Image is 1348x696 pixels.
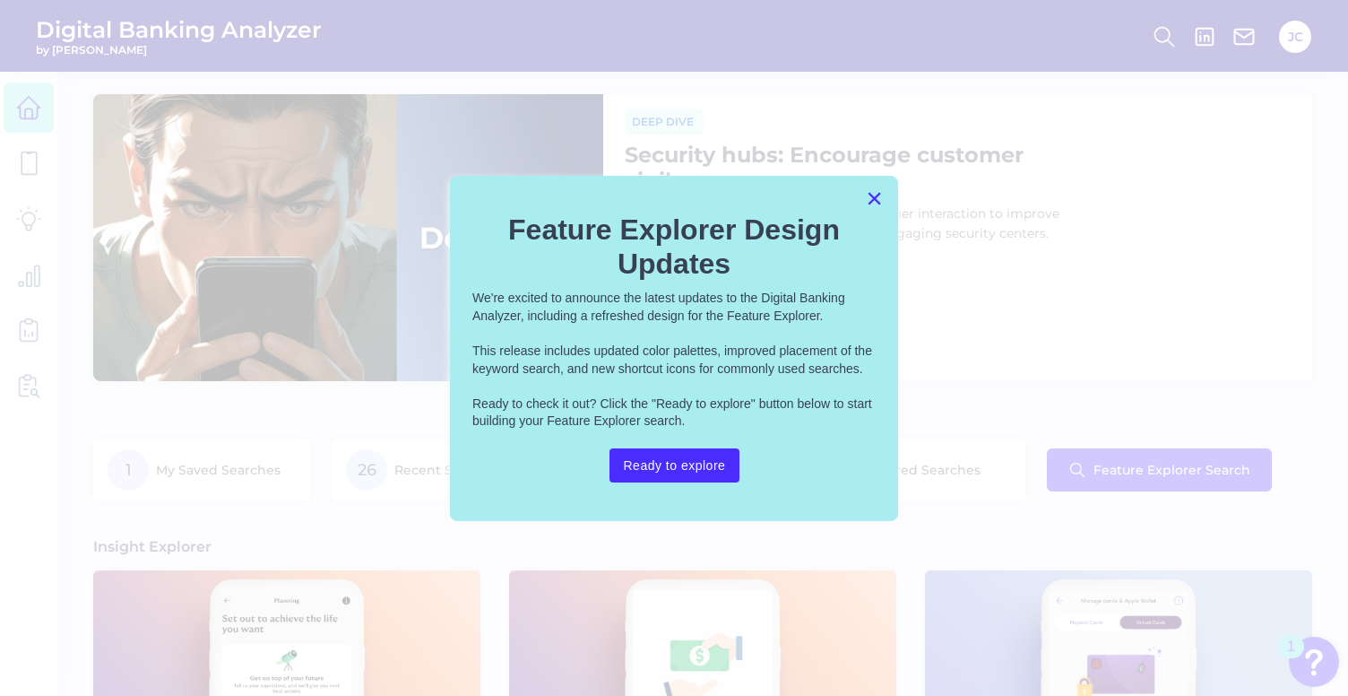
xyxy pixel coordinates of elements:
button: Ready to explore [609,448,740,483]
button: Close [866,184,883,213]
p: This release includes updated color palettes, improved placement of the keyword search, and new s... [472,343,876,378]
p: We're excited to announce the latest updates to the Digital Banking Analyzer, including a refresh... [472,290,876,325]
h2: Feature Explorer Design Updates [472,213,876,282]
p: Ready to check it out? Click the "Ready to explore" button below to start building your Feature E... [472,396,876,431]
